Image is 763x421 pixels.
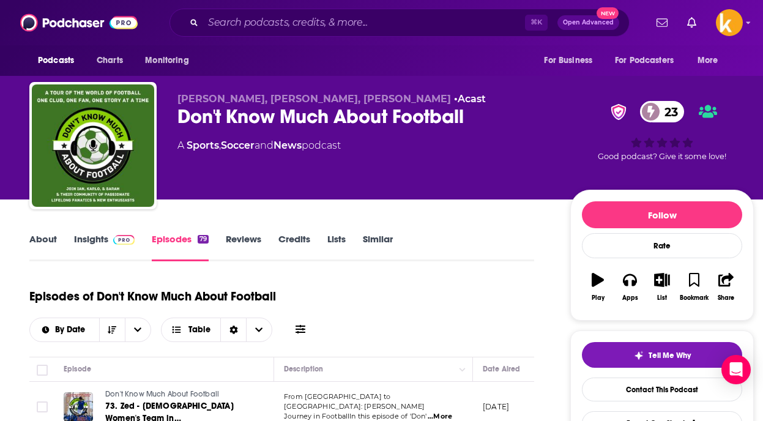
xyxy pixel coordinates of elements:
[284,412,426,420] span: Journey in FootballIn this episode of 'Don'
[55,326,89,334] span: By Date
[29,318,151,342] h2: Choose List sort
[177,93,451,105] span: [PERSON_NAME], [PERSON_NAME], [PERSON_NAME]
[37,401,48,412] span: Toggle select row
[152,233,209,261] a: Episodes79
[582,342,742,368] button: tell me why sparkleTell Me Why
[525,15,548,31] span: ⌘ K
[615,52,674,69] span: For Podcasters
[327,233,346,261] a: Lists
[640,101,684,122] a: 23
[592,294,605,302] div: Play
[29,49,90,72] button: open menu
[38,52,74,69] span: Podcasts
[255,140,274,151] span: and
[607,49,691,72] button: open menu
[177,138,341,153] div: A podcast
[680,294,709,302] div: Bookmark
[698,52,718,69] span: More
[284,392,425,411] span: From [GEOGRAPHIC_DATA] to [GEOGRAPHIC_DATA]: [PERSON_NAME]
[105,389,252,400] a: Don't Know Much About Football
[716,9,743,36] img: User Profile
[652,12,672,33] a: Show notifications dropdown
[682,12,701,33] a: Show notifications dropdown
[97,52,123,69] span: Charts
[483,401,509,412] p: [DATE]
[622,294,638,302] div: Apps
[105,390,219,398] span: Don't Know Much About Football
[113,235,135,245] img: Podchaser Pro
[614,265,646,309] button: Apps
[657,294,667,302] div: List
[607,104,630,120] img: verified Badge
[169,9,630,37] div: Search podcasts, credits, & more...
[582,265,614,309] button: Play
[646,265,678,309] button: List
[716,9,743,36] span: Logged in as sshawan
[597,7,619,19] span: New
[710,265,742,309] button: Share
[30,326,99,334] button: open menu
[563,20,614,26] span: Open Advanced
[274,140,302,151] a: News
[32,84,154,207] img: Don't Know Much About Football
[99,318,125,341] button: Sort Direction
[29,233,57,261] a: About
[145,52,188,69] span: Monitoring
[187,140,219,151] a: Sports
[570,93,754,169] div: verified Badge23Good podcast? Give it some love!
[198,235,209,244] div: 79
[544,52,592,69] span: For Business
[454,93,486,105] span: •
[582,378,742,401] a: Contact This Podcast
[136,49,204,72] button: open menu
[535,49,608,72] button: open menu
[74,233,135,261] a: InsightsPodchaser Pro
[649,351,691,360] span: Tell Me Why
[718,294,734,302] div: Share
[125,318,151,341] button: open menu
[29,289,276,304] h1: Episodes of Don't Know Much About Football
[284,362,323,376] div: Description
[634,351,644,360] img: tell me why sparkle
[64,362,91,376] div: Episode
[203,13,525,32] input: Search podcasts, credits, & more...
[226,233,261,261] a: Reviews
[582,201,742,228] button: Follow
[598,152,726,161] span: Good podcast? Give it some love!
[721,355,751,384] div: Open Intercom Messenger
[278,233,310,261] a: Credits
[89,49,130,72] a: Charts
[188,326,210,334] span: Table
[689,49,734,72] button: open menu
[582,233,742,258] div: Rate
[161,318,273,342] button: Choose View
[363,233,393,261] a: Similar
[557,15,619,30] button: Open AdvancedNew
[716,9,743,36] button: Show profile menu
[652,101,684,122] span: 23
[20,11,138,34] img: Podchaser - Follow, Share and Rate Podcasts
[221,140,255,151] a: Soccer
[483,362,520,376] div: Date Aired
[220,318,246,341] div: Sort Direction
[219,140,221,151] span: ,
[458,93,486,105] a: Acast
[455,362,470,377] button: Column Actions
[678,265,710,309] button: Bookmark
